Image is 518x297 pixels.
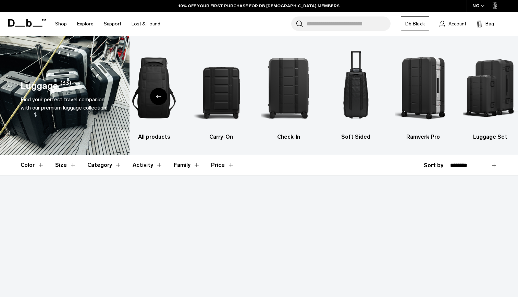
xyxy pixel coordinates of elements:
a: Explore [77,12,94,36]
img: Db [194,46,249,129]
span: (33) [60,79,71,93]
a: Db Luggage Set [463,46,518,141]
h3: All products [126,133,182,141]
li: 3 / 6 [261,46,316,141]
a: Db All products [126,46,182,141]
a: Lost & Found [132,12,160,36]
button: Toggle Filter [87,155,122,175]
a: Db Black [401,16,429,31]
a: Shop [55,12,67,36]
div: Previous slide [150,88,167,105]
button: Toggle Filter [174,155,200,175]
h1: Luggage [21,79,58,93]
button: Toggle Filter [133,155,163,175]
a: Support [104,12,121,36]
span: Bag [485,20,494,27]
button: Toggle Filter [55,155,76,175]
button: Bag [477,20,494,28]
img: Db [395,46,451,129]
span: Find your perfect travel companion with our premium luggage collection. [21,96,107,111]
button: Toggle Price [211,155,234,175]
img: Db [126,46,182,129]
li: 6 / 6 [463,46,518,141]
h3: Soft Sided [328,133,383,141]
a: Db Ramverk Pro [395,46,451,141]
a: Account [440,20,466,28]
img: Db [261,46,316,129]
a: Db Soft Sided [328,46,383,141]
li: 4 / 6 [328,46,383,141]
a: Db Carry-On [194,46,249,141]
h3: Carry-On [194,133,249,141]
h3: Luggage Set [463,133,518,141]
li: 5 / 6 [395,46,451,141]
span: Account [448,20,466,27]
li: 2 / 6 [194,46,249,141]
h3: Check-In [261,133,316,141]
a: 10% OFF YOUR FIRST PURCHASE FOR DB [DEMOGRAPHIC_DATA] MEMBERS [178,3,340,9]
li: 1 / 6 [126,46,182,141]
h3: Ramverk Pro [395,133,451,141]
img: Db [463,46,518,129]
img: Db [328,46,383,129]
nav: Main Navigation [50,12,165,36]
button: Toggle Filter [21,155,44,175]
a: Db Check-In [261,46,316,141]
